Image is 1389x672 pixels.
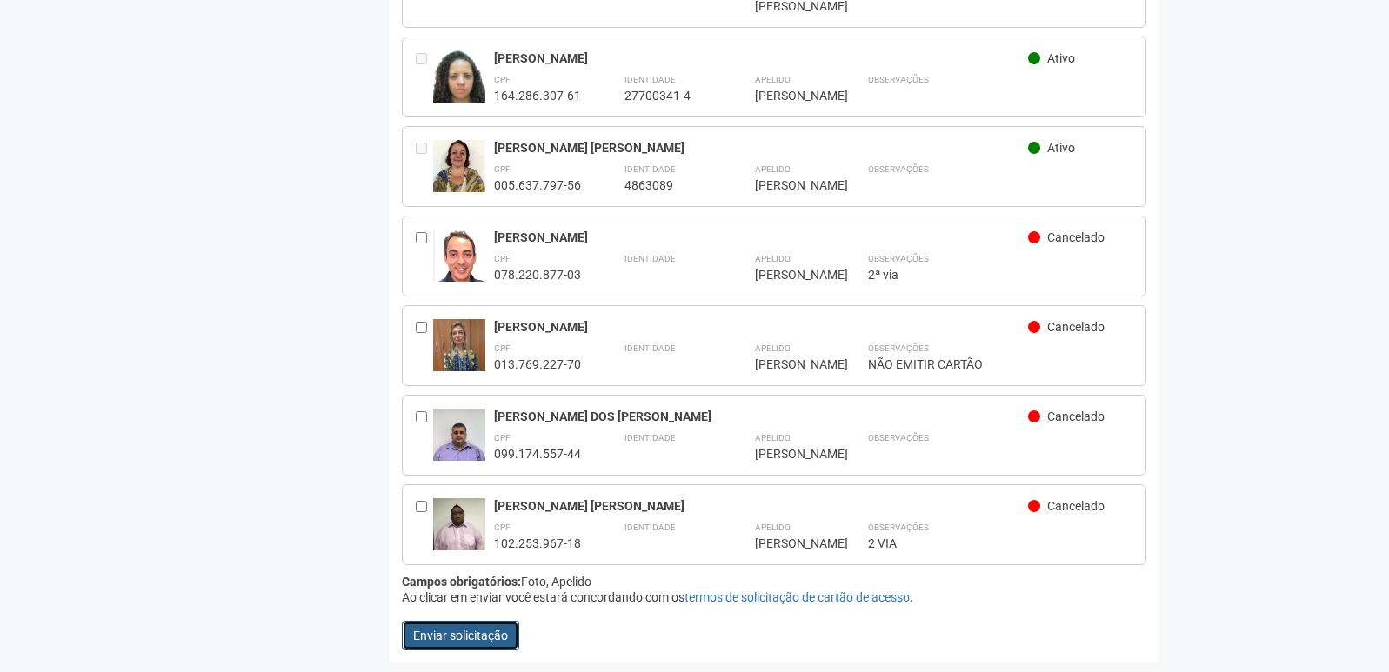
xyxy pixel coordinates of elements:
[494,88,581,103] div: 164.286.307-61
[1047,141,1075,155] span: Ativo
[868,343,929,353] strong: Observações
[755,343,791,353] strong: Apelido
[494,343,511,353] strong: CPF
[494,140,1029,156] div: [PERSON_NAME] [PERSON_NAME]
[624,177,711,193] div: 4863089
[624,88,711,103] div: 27700341-4
[624,254,676,263] strong: Identidade
[494,319,1029,335] div: [PERSON_NAME]
[494,267,581,283] div: 078.220.877-03
[684,590,910,604] a: termos de solicitação de cartão de acesso
[402,574,1147,589] div: Foto, Apelido
[868,75,929,84] strong: Observações
[494,164,511,174] strong: CPF
[494,230,1029,245] div: [PERSON_NAME]
[755,164,791,174] strong: Apelido
[868,536,1133,551] div: 2 VIA
[1047,320,1105,334] span: Cancelado
[433,409,485,478] img: user.jpg
[1047,499,1105,513] span: Cancelado
[1047,230,1105,244] span: Cancelado
[494,50,1029,66] div: [PERSON_NAME]
[494,446,581,462] div: 099.174.557-44
[755,267,825,283] div: [PERSON_NAME]
[494,75,511,84] strong: CPF
[494,536,581,551] div: 102.253.967-18
[755,177,825,193] div: [PERSON_NAME]
[868,356,1133,372] div: NÃO EMITIR CARTÃO
[755,356,825,372] div: [PERSON_NAME]
[402,589,1147,605] div: Ao clicar em enviar você estará concordando com os .
[433,319,485,389] img: user.jpg
[1047,409,1105,423] span: Cancelado
[755,88,825,103] div: [PERSON_NAME]
[494,409,1029,424] div: [PERSON_NAME] DOS [PERSON_NAME]
[433,498,485,550] img: user.jpg
[624,522,676,532] strong: Identidade
[624,433,676,442] strong: Identidade
[755,536,825,551] div: [PERSON_NAME]
[433,230,485,301] img: user.jpg
[868,433,929,442] strong: Observações
[624,343,676,353] strong: Identidade
[755,75,791,84] strong: Apelido
[416,50,433,103] div: Entre em contato com a Aministração para solicitar o cancelamento ou 2a via
[402,575,521,589] strong: Campos obrigatórios:
[624,75,676,84] strong: Identidade
[433,50,485,123] img: user.jpg
[868,254,929,263] strong: Observações
[494,522,511,532] strong: CPF
[755,254,791,263] strong: Apelido
[1047,51,1075,65] span: Ativo
[868,164,929,174] strong: Observações
[755,522,791,532] strong: Apelido
[494,177,581,193] div: 005.637.797-56
[494,433,511,442] strong: CPF
[868,267,1133,283] div: 2ª via
[755,446,825,462] div: [PERSON_NAME]
[755,433,791,442] strong: Apelido
[494,254,511,263] strong: CPF
[868,522,929,532] strong: Observações
[402,621,519,650] button: Enviar solicitação
[416,140,433,193] div: Entre em contato com a Aministração para solicitar o cancelamento ou 2a via
[494,498,1029,514] div: [PERSON_NAME] [PERSON_NAME]
[494,356,581,372] div: 013.769.227-70
[433,140,485,192] img: user.jpg
[624,164,676,174] strong: Identidade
